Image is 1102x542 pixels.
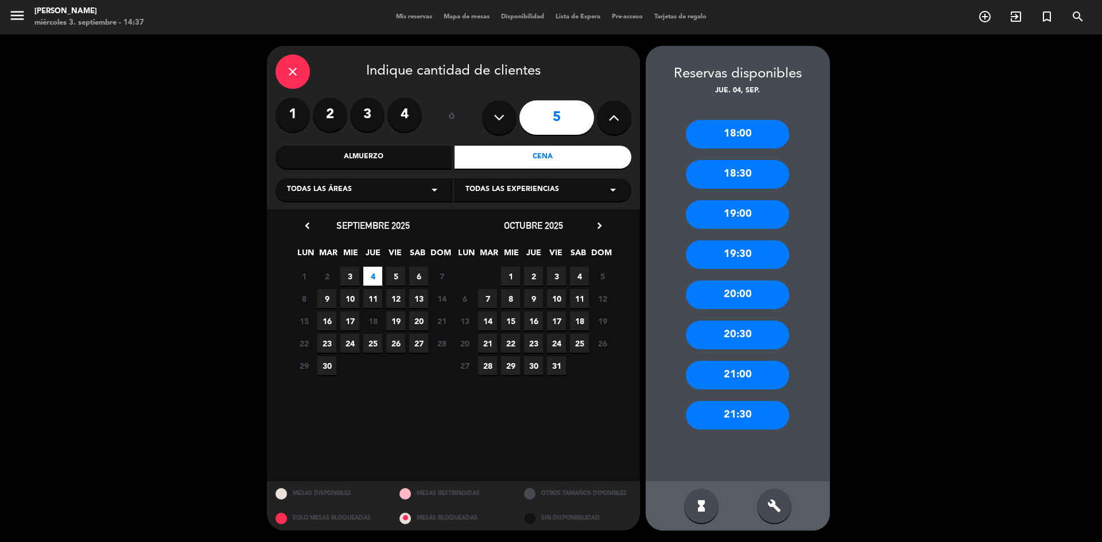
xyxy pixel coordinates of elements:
[550,14,606,20] span: Lista de Espera
[524,334,543,353] span: 23
[432,334,451,353] span: 28
[294,289,313,308] span: 8
[457,246,476,265] span: LUN
[767,499,781,513] i: build
[1040,10,1054,24] i: turned_in_not
[606,183,620,197] i: arrow_drop_down
[363,289,382,308] span: 11
[432,267,451,286] span: 7
[455,289,474,308] span: 6
[524,246,543,265] span: JUE
[978,10,992,24] i: add_circle_outline
[430,246,449,265] span: DOM
[294,311,313,330] span: 15
[319,246,337,265] span: MAR
[686,240,789,269] div: 19:30
[317,311,336,330] span: 16
[317,334,336,353] span: 23
[317,289,336,308] span: 9
[501,289,520,308] span: 8
[547,356,566,375] span: 31
[287,184,352,196] span: Todas las áreas
[387,98,422,132] label: 4
[363,246,382,265] span: JUE
[455,311,474,330] span: 13
[317,267,336,286] span: 2
[478,289,497,308] span: 7
[686,321,789,349] div: 20:30
[34,17,144,29] div: miércoles 3. septiembre - 14:37
[546,246,565,265] span: VIE
[9,7,26,24] i: menu
[591,246,610,265] span: DOM
[294,334,313,353] span: 22
[569,246,588,265] span: SAB
[606,14,649,20] span: Pre-acceso
[386,334,405,353] span: 26
[433,98,471,138] div: ó
[501,334,520,353] span: 22
[1071,10,1085,24] i: search
[478,334,497,353] span: 21
[275,98,310,132] label: 1
[524,267,543,286] span: 2
[686,401,789,430] div: 21:30
[547,289,566,308] span: 10
[465,184,559,196] span: Todas las experiencias
[408,246,427,265] span: SAB
[593,220,606,232] i: chevron_right
[409,334,428,353] span: 27
[390,14,438,20] span: Mis reservas
[294,356,313,375] span: 29
[301,220,313,232] i: chevron_left
[340,289,359,308] span: 10
[409,289,428,308] span: 13
[286,65,300,79] i: close
[432,311,451,330] span: 21
[391,506,515,531] div: MESAS BLOQUEADAS
[294,267,313,286] span: 1
[479,246,498,265] span: MAR
[455,356,474,375] span: 27
[317,356,336,375] span: 30
[478,356,497,375] span: 28
[570,289,589,308] span: 11
[340,267,359,286] span: 3
[524,356,543,375] span: 30
[501,267,520,286] span: 1
[428,183,441,197] i: arrow_drop_down
[501,356,520,375] span: 29
[593,267,612,286] span: 5
[336,220,410,231] span: septiembre 2025
[386,246,405,265] span: VIE
[391,481,515,506] div: MESAS RESTRINGIDAS
[547,267,566,286] span: 3
[363,267,382,286] span: 4
[455,146,631,169] div: Cena
[646,63,830,85] div: Reservas disponibles
[341,246,360,265] span: MIE
[409,311,428,330] span: 20
[386,267,405,286] span: 5
[363,311,382,330] span: 18
[275,54,631,89] div: Indique cantidad de clientes
[686,160,789,189] div: 18:30
[570,311,589,330] span: 18
[547,311,566,330] span: 17
[686,280,789,309] div: 20:00
[386,289,405,308] span: 12
[386,311,405,330] span: 19
[502,246,521,265] span: MIE
[267,481,391,506] div: MESAS DISPONIBLES
[570,267,589,286] span: 4
[267,506,391,531] div: SOLO MESAS BLOQUEADAS
[296,246,315,265] span: LUN
[649,14,712,20] span: Tarjetas de regalo
[515,506,640,531] div: SIN DISPONIBILIDAD
[524,289,543,308] span: 9
[570,334,589,353] span: 25
[646,85,830,97] div: jue. 04, sep.
[694,499,708,513] i: hourglass_full
[438,14,495,20] span: Mapa de mesas
[686,120,789,149] div: 18:00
